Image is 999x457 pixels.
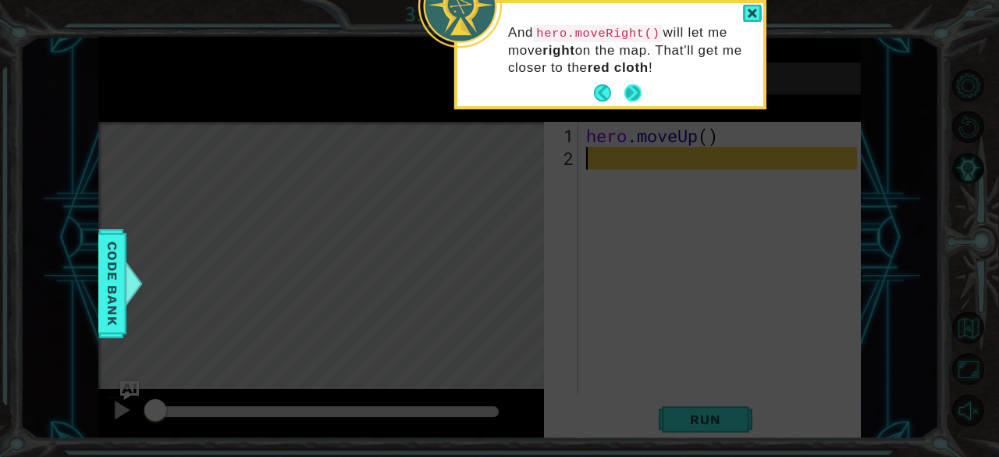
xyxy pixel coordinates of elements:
button: Back [594,84,624,102]
span: Code Bank [100,235,125,330]
button: Next [624,84,642,102]
p: And will let me move on the map. That'll get me closer to the ! [508,24,752,77]
code: hero.moveRight() [533,25,663,42]
strong: red cloth [588,60,649,75]
strong: right [542,43,574,58]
